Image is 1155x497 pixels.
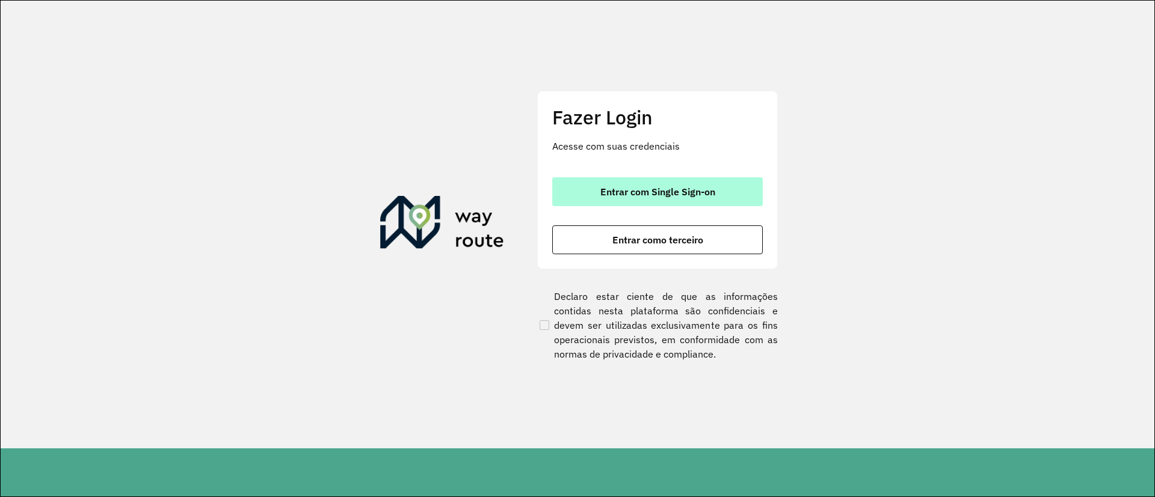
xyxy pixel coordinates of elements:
h2: Fazer Login [552,106,763,129]
span: Entrar como terceiro [612,235,703,245]
img: Roteirizador AmbevTech [380,196,504,254]
button: button [552,177,763,206]
p: Acesse com suas credenciais [552,139,763,153]
button: button [552,225,763,254]
span: Entrar com Single Sign-on [600,187,715,197]
label: Declaro estar ciente de que as informações contidas nesta plataforma são confidenciais e devem se... [537,289,778,361]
